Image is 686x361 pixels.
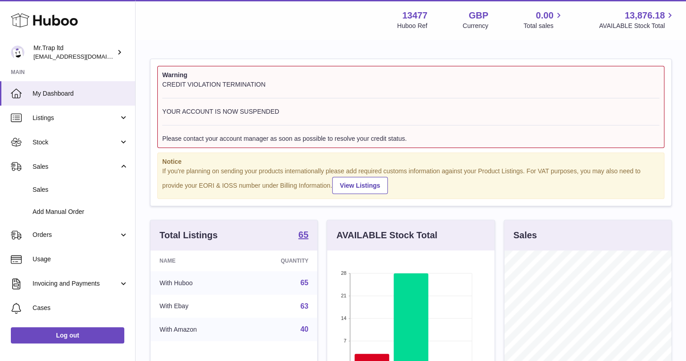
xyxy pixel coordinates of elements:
strong: 65 [298,230,308,239]
td: With Ebay [150,295,242,318]
td: With Huboo [150,271,242,295]
h3: Total Listings [160,229,218,241]
a: 40 [301,325,309,333]
span: Usage [33,255,128,264]
span: [EMAIL_ADDRESS][DOMAIN_NAME] [33,53,133,60]
span: Total sales [523,22,564,30]
text: 14 [341,315,347,321]
span: Invoicing and Payments [33,279,119,288]
span: 0.00 [536,9,554,22]
a: 13,876.18 AVAILABLE Stock Total [599,9,675,30]
span: 13,876.18 [625,9,665,22]
span: AVAILABLE Stock Total [599,22,675,30]
a: View Listings [332,177,388,194]
span: Stock [33,138,119,147]
strong: Warning [162,71,659,79]
h3: Sales [513,229,537,241]
span: My Dashboard [33,89,128,98]
strong: GBP [469,9,488,22]
a: 65 [301,279,309,287]
strong: 13477 [402,9,428,22]
div: CREDIT VIOLATION TERMINATION YOUR ACCOUNT IS NOW SUSPENDED Please contact your account manager as... [162,80,659,143]
a: Log out [11,327,124,343]
strong: Notice [162,157,659,166]
a: 0.00 Total sales [523,9,564,30]
td: With Amazon [150,318,242,341]
div: Huboo Ref [397,22,428,30]
th: Name [150,250,242,271]
a: 65 [298,230,308,241]
img: office@grabacz.eu [11,46,24,59]
span: Listings [33,114,119,122]
span: Add Manual Order [33,208,128,216]
a: 63 [301,302,309,310]
span: Orders [33,231,119,239]
th: Quantity [242,250,317,271]
div: Mr.Trap ltd [33,44,115,61]
text: 7 [344,338,347,343]
div: Currency [463,22,489,30]
span: Sales [33,162,119,171]
text: 21 [341,293,347,298]
text: 28 [341,270,347,276]
div: If you're planning on sending your products internationally please add required customs informati... [162,167,659,194]
span: Cases [33,304,128,312]
h3: AVAILABLE Stock Total [336,229,437,241]
span: Sales [33,185,128,194]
